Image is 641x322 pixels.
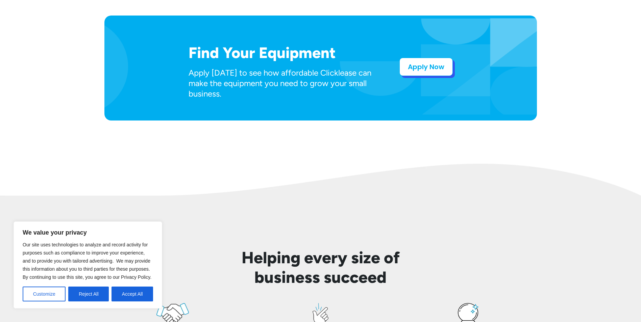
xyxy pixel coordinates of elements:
[23,242,151,280] span: Our site uses technologies to analyze and record activity for purposes such as compliance to impr...
[234,248,407,287] h2: Helping every size of business succeed
[399,58,453,76] a: Apply Now
[189,68,378,99] p: Apply [DATE] to see how affordable Clicklease can make the equipment you need to grow your small ...
[189,44,378,61] h2: Find Your Equipment
[112,287,153,301] button: Accept All
[68,287,109,301] button: Reject All
[23,229,153,237] p: We value your privacy
[14,221,162,308] div: We value your privacy
[23,287,66,301] button: Customize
